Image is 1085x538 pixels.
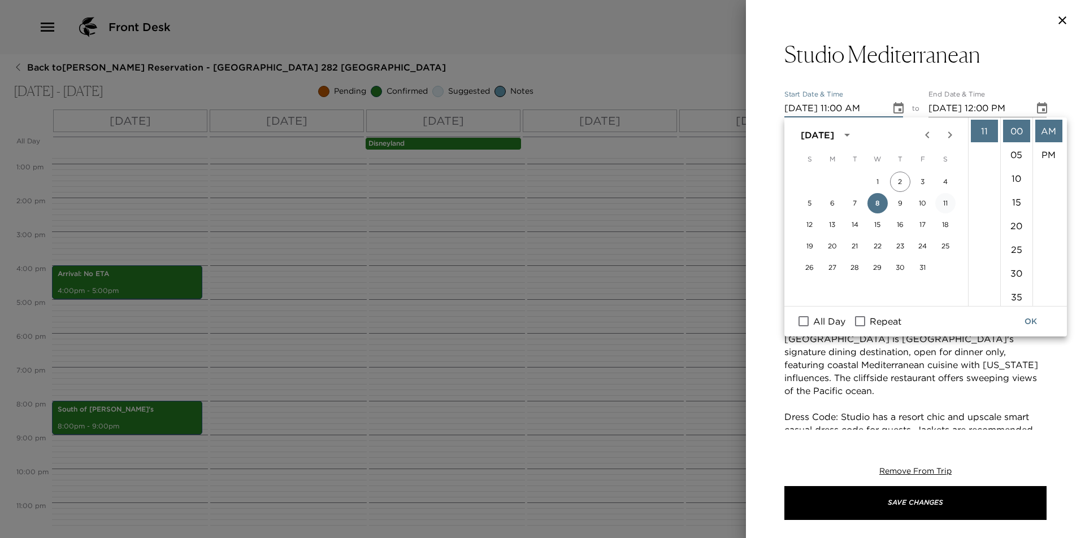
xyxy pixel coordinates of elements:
[935,215,956,235] button: 18
[913,148,933,170] span: Friday
[887,97,910,120] button: Choose date, selected date is Oct 8, 2025
[916,124,939,146] button: Previous month
[890,172,910,192] button: 2
[867,172,888,192] button: 1
[1003,120,1030,142] li: 0 minutes
[1003,143,1030,166] li: 5 minutes
[867,236,888,256] button: 22
[845,215,865,235] button: 14
[845,257,865,278] button: 28
[890,148,910,170] span: Thursday
[928,99,1027,117] input: MM/DD/YYYY hh:mm aa
[912,104,919,117] span: to
[845,193,865,213] button: 7
[1031,97,1053,120] button: Choose date, selected date is Oct 8, 2025
[890,215,910,235] button: 16
[890,257,910,278] button: 30
[784,90,843,99] label: Start Date & Time
[939,124,961,146] button: Next month
[867,148,888,170] span: Wednesday
[870,314,901,328] span: Repeat
[800,215,820,235] button: 12
[969,117,1000,306] ul: Select hours
[971,120,998,142] li: 11 hours
[1032,117,1065,306] ul: Select meridiem
[935,236,956,256] button: 25
[935,148,956,170] span: Saturday
[879,466,952,477] button: Remove From Trip
[1003,238,1030,261] li: 25 minutes
[913,215,933,235] button: 17
[800,193,820,213] button: 5
[890,193,910,213] button: 9
[784,41,980,68] h3: Studio Mediterranean
[784,294,1047,462] textarea: Your dining reservation at [GEOGRAPHIC_DATA] is confirmed. [GEOGRAPHIC_DATA] is [GEOGRAPHIC_DATA]...
[1003,191,1030,213] li: 15 minutes
[890,236,910,256] button: 23
[822,148,843,170] span: Monday
[800,257,820,278] button: 26
[1013,311,1049,332] button: OK
[1003,286,1030,308] li: 35 minutes
[800,148,820,170] span: Sunday
[1000,117,1032,306] ul: Select minutes
[935,172,956,192] button: 4
[867,193,888,213] button: 8
[867,215,888,235] button: 15
[913,193,933,213] button: 10
[879,466,952,476] span: Remove From Trip
[913,172,933,192] button: 3
[1035,120,1062,142] li: AM
[1003,215,1030,237] li: 20 minutes
[822,236,843,256] button: 20
[801,128,834,142] div: [DATE]
[845,148,865,170] span: Tuesday
[813,314,845,328] span: All Day
[837,125,857,145] button: calendar view is open, switch to year view
[913,236,933,256] button: 24
[822,193,843,213] button: 6
[913,257,933,278] button: 31
[784,41,1047,68] button: Studio Mediterranean
[784,486,1047,520] button: Save Changes
[1003,262,1030,285] li: 30 minutes
[935,193,956,213] button: 11
[800,236,820,256] button: 19
[822,257,843,278] button: 27
[784,99,883,117] input: MM/DD/YYYY hh:mm aa
[1003,167,1030,190] li: 10 minutes
[1035,143,1062,166] li: PM
[928,90,985,99] label: End Date & Time
[845,236,865,256] button: 21
[867,257,888,278] button: 29
[822,215,843,235] button: 13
